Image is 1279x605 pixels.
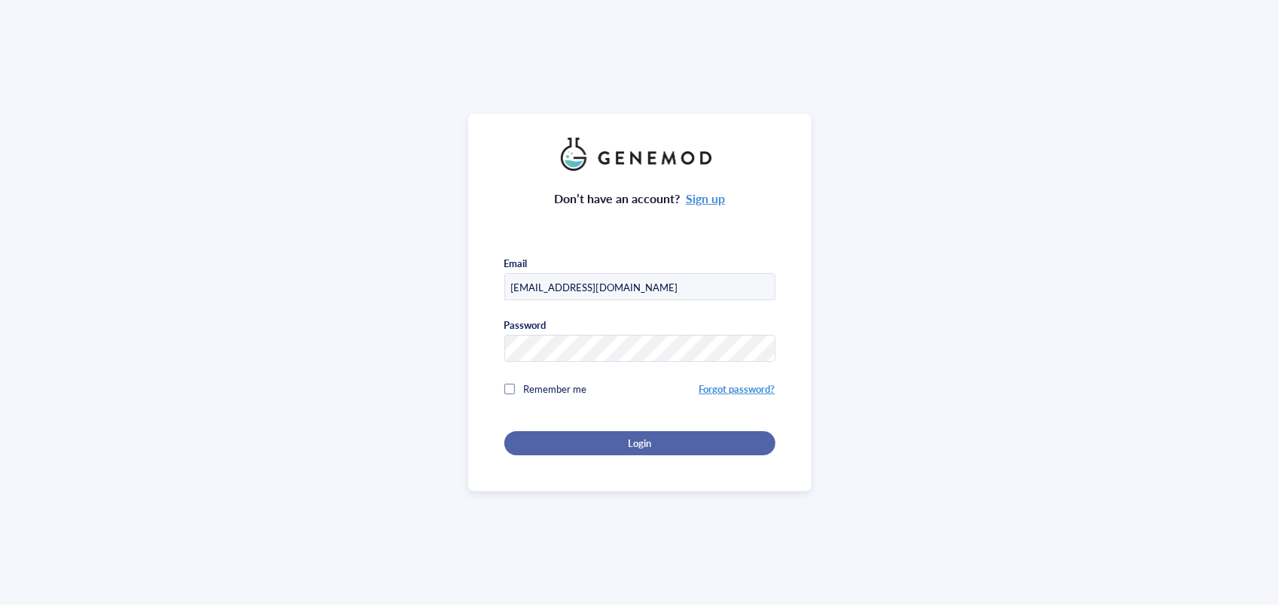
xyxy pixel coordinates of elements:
span: Remember me [524,382,587,396]
div: Don’t have an account? [554,189,726,208]
img: genemod_logo_light-BcqUzbGq.png [561,138,719,171]
div: Password [504,318,547,332]
a: Sign up [686,190,725,207]
span: Login [628,436,651,450]
button: Login [504,431,775,455]
div: Email [504,257,528,270]
a: Forgot password? [699,382,775,396]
